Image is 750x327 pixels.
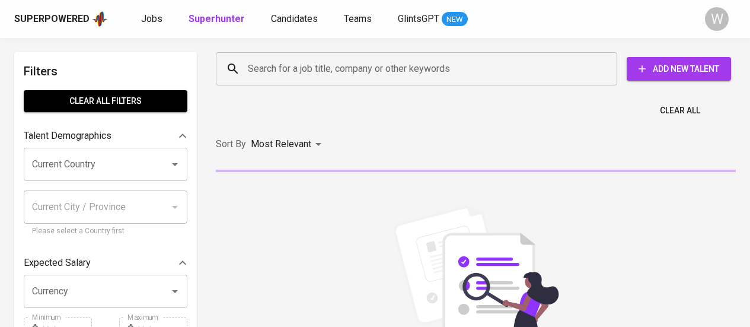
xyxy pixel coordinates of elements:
[271,12,320,27] a: Candidates
[344,13,372,24] span: Teams
[167,156,183,173] button: Open
[627,57,731,81] button: Add New Talent
[189,12,247,27] a: Superhunter
[24,256,91,270] p: Expected Salary
[442,14,468,26] span: NEW
[141,13,162,24] span: Jobs
[92,10,108,28] img: app logo
[271,13,318,24] span: Candidates
[189,13,245,24] b: Superhunter
[636,62,722,77] span: Add New Talent
[167,283,183,300] button: Open
[14,12,90,26] div: Superpowered
[32,226,179,237] p: Please select a Country first
[24,251,187,275] div: Expected Salary
[398,13,439,24] span: GlintsGPT
[33,94,178,109] span: Clear All filters
[398,12,468,27] a: GlintsGPT NEW
[251,137,311,151] p: Most Relevant
[24,62,187,81] h6: Filters
[705,7,729,31] div: W
[655,100,705,122] button: Clear All
[24,129,111,143] p: Talent Demographics
[660,103,700,118] span: Clear All
[216,137,246,151] p: Sort By
[14,10,108,28] a: Superpoweredapp logo
[24,90,187,112] button: Clear All filters
[141,12,165,27] a: Jobs
[251,134,325,155] div: Most Relevant
[24,124,187,148] div: Talent Demographics
[344,12,374,27] a: Teams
